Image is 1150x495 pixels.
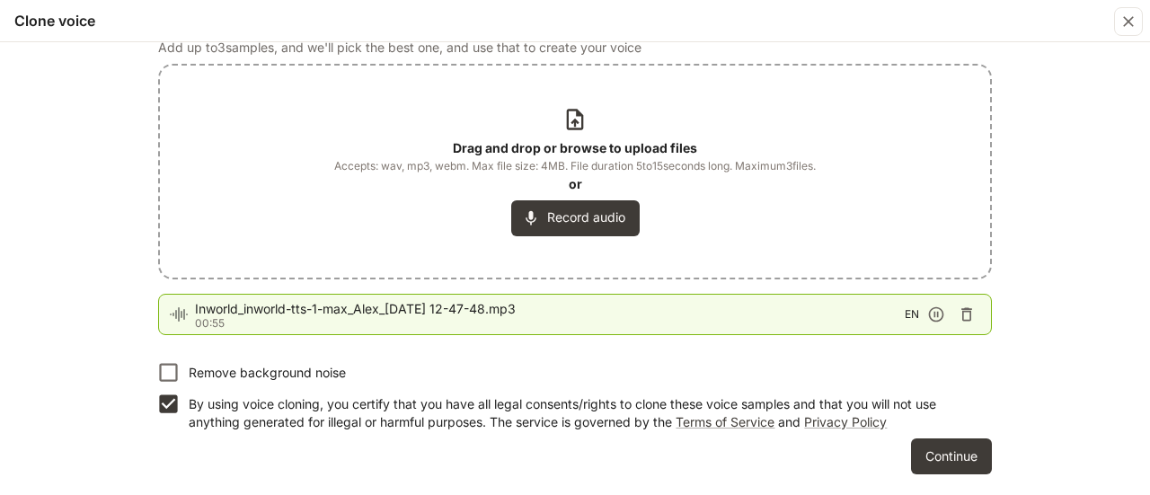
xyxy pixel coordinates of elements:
[158,39,992,57] p: Add up to 3 samples, and we'll pick the best one, and use that to create your voice
[511,200,640,236] button: Record audio
[453,140,697,155] b: Drag and drop or browse to upload files
[195,300,905,318] span: Inworld_inworld-tts-1-max_Alex_[DATE] 12-47-48.mp3
[189,364,346,382] p: Remove background noise
[804,414,887,429] a: Privacy Policy
[905,305,919,323] span: EN
[189,395,977,431] p: By using voice cloning, you certify that you have all legal consents/rights to clone these voice ...
[334,157,816,175] span: Accepts: wav, mp3, webm. Max file size: 4MB. File duration 5 to 15 seconds long. Maximum 3 files.
[14,11,95,31] h5: Clone voice
[676,414,774,429] a: Terms of Service
[569,176,582,191] b: or
[911,438,992,474] button: Continue
[195,318,905,329] p: 00:55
